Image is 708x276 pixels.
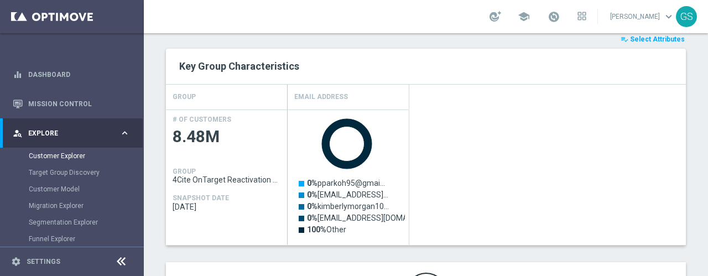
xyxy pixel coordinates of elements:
[619,33,686,45] button: playlist_add_check Select Attributes
[518,11,530,23] span: school
[119,128,130,138] i: keyboard_arrow_right
[173,87,196,107] h4: GROUP
[13,70,23,80] i: equalizer
[29,201,115,210] a: Migration Explorer
[630,35,685,43] span: Select Attributes
[29,185,115,194] a: Customer Model
[173,126,281,148] span: 8.48M
[173,168,196,175] h4: GROUP
[663,11,675,23] span: keyboard_arrow_down
[12,100,131,108] button: Mission Control
[29,214,143,231] div: Segmentation Explorer
[294,87,348,107] h4: Email Address
[307,190,388,199] text: [EMAIL_ADDRESS]…
[29,152,115,160] a: Customer Explorer
[13,89,130,118] div: Mission Control
[11,257,21,267] i: settings
[173,202,281,211] span: 2025-09-30
[307,190,317,199] tspan: 0%
[173,116,231,123] h4: # OF CUSTOMERS
[621,35,628,43] i: playlist_add_check
[29,181,143,197] div: Customer Model
[179,60,673,73] h2: Key Group Characteristics
[27,258,60,265] a: Settings
[29,231,143,247] div: Funnel Explorer
[13,60,130,89] div: Dashboard
[29,235,115,243] a: Funnel Explorer
[173,175,281,184] span: 4Cite OnTarget Reactivation Audience
[13,128,119,138] div: Explore
[12,70,131,79] button: equalizer Dashboard
[307,179,385,188] text: pparkoh95@gmai…
[307,202,389,211] text: kimberlymorgan10…
[288,110,409,245] div: Press SPACE to select this row.
[29,164,143,181] div: Target Group Discovery
[307,225,346,234] text: Other
[307,225,326,234] tspan: 100%
[28,60,130,89] a: Dashboard
[29,148,143,164] div: Customer Explorer
[29,218,115,227] a: Segmentation Explorer
[307,179,317,188] tspan: 0%
[12,129,131,138] button: person_search Explore keyboard_arrow_right
[307,202,317,211] tspan: 0%
[307,213,443,222] text: [EMAIL_ADDRESS][DOMAIN_NAME]
[29,168,115,177] a: Target Group Discovery
[173,194,229,202] h4: SNAPSHOT DATE
[28,130,119,137] span: Explore
[29,197,143,214] div: Migration Explorer
[166,110,288,245] div: Press SPACE to select this row.
[676,6,697,27] div: GS
[609,8,676,25] a: [PERSON_NAME]keyboard_arrow_down
[13,128,23,138] i: person_search
[28,89,130,118] a: Mission Control
[307,213,317,222] tspan: 0%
